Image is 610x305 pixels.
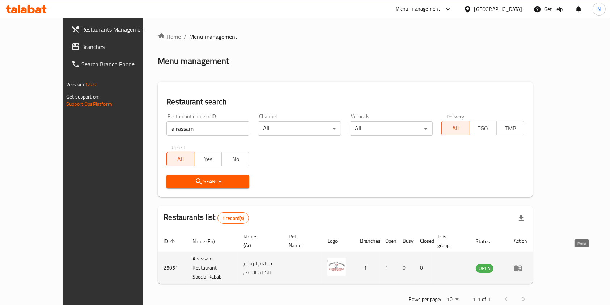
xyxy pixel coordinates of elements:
[397,230,414,252] th: Busy
[397,252,414,284] td: 0
[171,145,185,150] label: Upsell
[474,5,522,13] div: [GEOGRAPHIC_DATA]
[469,121,497,135] button: TGO
[164,212,249,224] h2: Restaurants list
[221,152,249,166] button: No
[170,154,191,164] span: All
[441,121,469,135] button: All
[192,237,224,246] span: Name (En)
[408,295,441,304] p: Rows per page:
[508,230,533,252] th: Action
[243,232,274,250] span: Name (Ar)
[66,80,84,89] span: Version:
[158,55,229,67] h2: Menu management
[218,215,249,222] span: 1 record(s)
[446,114,465,119] label: Delivery
[81,60,159,68] span: Search Branch Phone
[289,232,313,250] span: Ref. Name
[66,92,99,101] span: Get support on:
[166,121,249,136] input: Search for restaurant name or ID..
[66,99,112,109] a: Support.OpsPlatform
[597,5,601,13] span: N
[238,252,283,284] td: مطعم الرسام للكباب الخاص
[189,32,237,41] span: Menu management
[65,55,165,73] a: Search Branch Phone
[327,258,346,276] img: Alrassam Restaurant Special Kabab
[472,123,494,134] span: TGO
[476,237,499,246] span: Status
[350,121,433,136] div: All
[166,152,194,166] button: All
[473,295,490,304] p: 1-1 of 1
[166,96,524,107] h2: Restaurant search
[164,237,177,246] span: ID
[500,123,521,134] span: TMP
[476,264,493,272] span: OPEN
[197,154,219,164] span: Yes
[380,252,397,284] td: 1
[81,42,159,51] span: Branches
[187,252,238,284] td: Alrassam Restaurant Special Kabab
[85,80,96,89] span: 1.0.0
[496,121,524,135] button: TMP
[158,252,187,284] td: 25051
[158,230,533,284] table: enhanced table
[322,230,354,252] th: Logo
[158,32,181,41] a: Home
[414,252,432,284] td: 0
[166,175,249,188] button: Search
[65,38,165,55] a: Branches
[65,21,165,38] a: Restaurants Management
[184,32,186,41] li: /
[158,32,533,41] nav: breadcrumb
[172,177,243,186] span: Search
[396,5,440,13] div: Menu-management
[258,121,341,136] div: All
[445,123,466,134] span: All
[437,232,461,250] span: POS group
[444,294,461,305] div: Rows per page:
[380,230,397,252] th: Open
[81,25,159,34] span: Restaurants Management
[354,230,380,252] th: Branches
[194,152,222,166] button: Yes
[354,252,380,284] td: 1
[225,154,246,164] span: No
[414,230,432,252] th: Closed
